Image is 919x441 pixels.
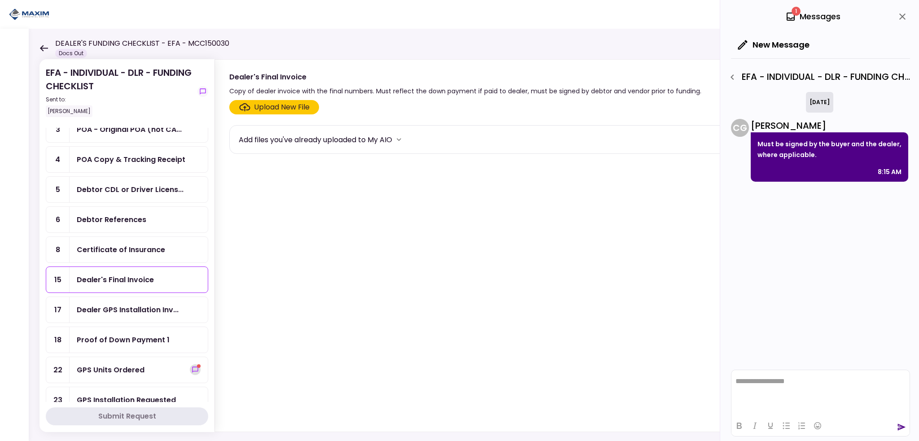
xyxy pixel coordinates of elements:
[46,146,208,173] a: 4POA Copy & Tracking Receipt
[895,9,910,24] button: close
[55,49,87,58] div: Docs Out
[229,100,319,114] span: Click here to upload the required document
[731,119,749,137] div: C G
[46,66,194,117] div: EFA - INDIVIDUAL - DLR - FUNDING CHECKLIST
[725,70,910,85] div: EFA - INDIVIDUAL - DLR - FUNDING CHECKLIST - Dealer's Final Invoice
[46,177,70,202] div: 5
[46,407,208,425] button: Submit Request
[77,394,176,406] div: GPS Installation Requested
[46,266,208,293] a: 15Dealer's Final Invoice
[77,364,144,376] div: GPS Units Ordered
[897,423,906,432] button: send
[46,236,208,263] a: 8Certificate of Insurance
[214,59,901,432] div: Dealer's Final InvoiceCopy of dealer invoice with the final numbers. Must reflect the down paymen...
[46,297,208,323] a: 17Dealer GPS Installation Invoice
[98,411,156,422] div: Submit Request
[763,419,778,432] button: Underline
[229,86,701,96] div: Copy of dealer invoice with the final numbers. Must reflect the down payment if paid to dealer, m...
[731,33,817,57] button: New Message
[46,207,70,232] div: 6
[392,133,406,146] button: more
[46,357,70,383] div: 22
[77,214,146,225] div: Debtor References
[77,304,179,315] div: Dealer GPS Installation Invoice
[46,327,208,353] a: 18Proof of Down Payment 1
[197,86,208,97] button: show-messages
[77,334,170,345] div: Proof of Down Payment 1
[806,92,833,113] div: [DATE]
[9,8,49,21] img: Partner icon
[747,419,762,432] button: Italic
[77,154,185,165] div: POA Copy & Tracking Receipt
[792,7,801,16] span: 1
[785,10,840,23] div: Messages
[810,419,825,432] button: Emojis
[46,327,70,353] div: 18
[55,38,229,49] h1: DEALER'S FUNDING CHECKLIST - EFA - MCC150030
[46,96,194,104] div: Sent to:
[229,71,701,83] div: Dealer's Final Invoice
[190,364,201,375] button: show-messages
[46,237,70,262] div: 8
[254,102,310,113] div: Upload New File
[794,419,810,432] button: Numbered list
[731,419,747,432] button: Bold
[46,387,70,413] div: 23
[751,119,908,132] div: [PERSON_NAME]
[46,117,70,142] div: 3
[77,274,154,285] div: Dealer's Final Invoice
[46,206,208,233] a: 6Debtor References
[77,244,165,255] div: Certificate of Insurance
[46,176,208,203] a: 5Debtor CDL or Driver License
[77,184,184,195] div: Debtor CDL or Driver License
[46,387,208,413] a: 23GPS Installation Requested
[46,357,208,383] a: 22GPS Units Orderedshow-messages
[757,139,901,160] p: Must be signed by the buyer and the dealer, where applicable.
[46,105,92,117] div: [PERSON_NAME]
[239,134,392,145] div: Add files you've already uploaded to My AIO
[779,419,794,432] button: Bullet list
[46,147,70,172] div: 4
[878,166,901,177] div: 8:15 AM
[46,297,70,323] div: 17
[46,267,70,293] div: 15
[77,124,182,135] div: POA - Original POA (not CA or GA)
[731,370,910,415] iframe: Rich Text Area
[46,116,208,143] a: 3POA - Original POA (not CA or GA)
